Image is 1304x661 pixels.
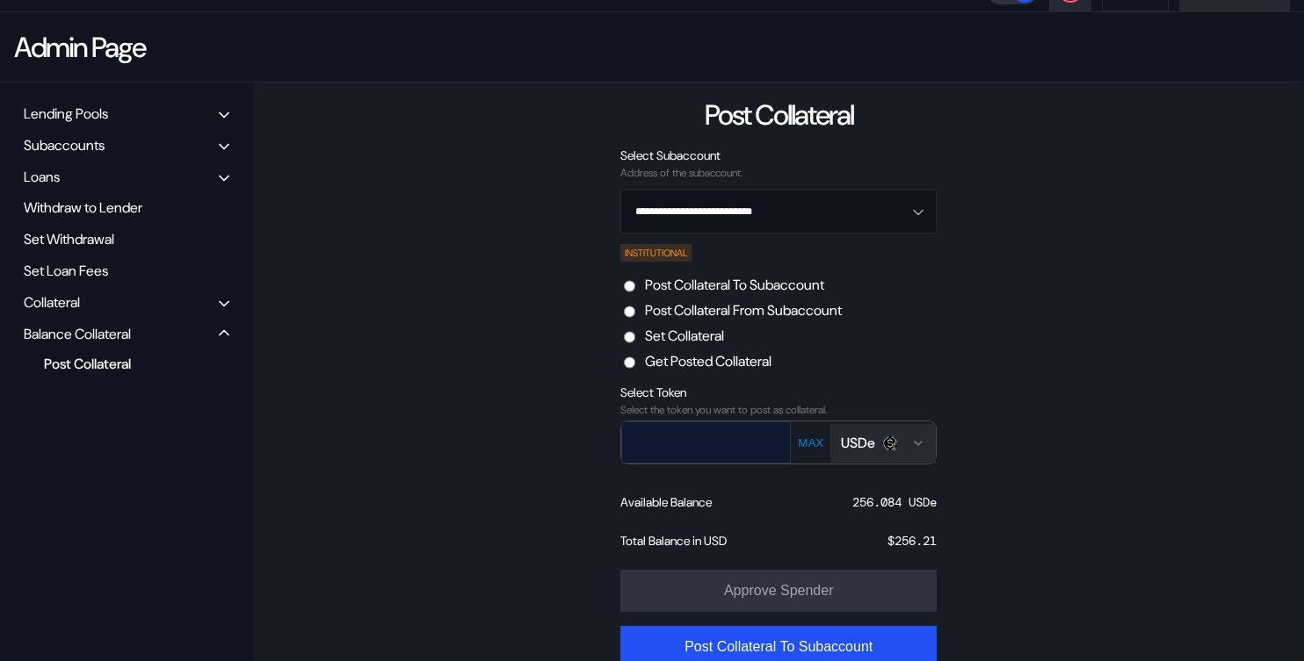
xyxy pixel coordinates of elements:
div: Loans [24,168,60,186]
div: Admin Page [14,29,145,66]
div: Select the token you want to post as collateral. [620,404,937,416]
button: MAX [793,435,829,450]
div: Set Loan Fees [18,257,235,284]
img: USDE.png [882,435,898,451]
div: Set Withdrawal [18,226,235,253]
div: USDe [841,434,875,452]
label: Get Posted Collateral [645,352,772,370]
div: Available Balance [620,494,712,510]
div: Total Balance in USD [620,533,727,549]
div: Address of the subaccount. [620,167,937,179]
img: svg+xml,%3c [890,441,901,451]
button: Approve Spender [620,570,937,612]
div: Post Collateral [35,352,206,376]
label: Post Collateral To Subaccount [645,276,824,294]
div: Withdraw to Lender [18,194,235,221]
label: Post Collateral From Subaccount [645,301,842,320]
div: $ 256.21 [887,533,937,549]
div: INSTITUTIONAL [620,244,692,262]
label: Set Collateral [645,327,724,345]
div: Select Subaccount [620,147,937,163]
div: Balance Collateral [24,325,131,343]
div: Select Token [620,384,937,400]
div: 256.084 USDe [852,494,937,510]
div: Post Collateral [705,97,853,133]
button: Open menu for selecting token for payment [830,424,936,463]
div: Collateral [24,293,80,312]
button: Open menu [620,190,937,234]
div: Subaccounts [24,136,105,154]
div: Lending Pools [24,104,108,123]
